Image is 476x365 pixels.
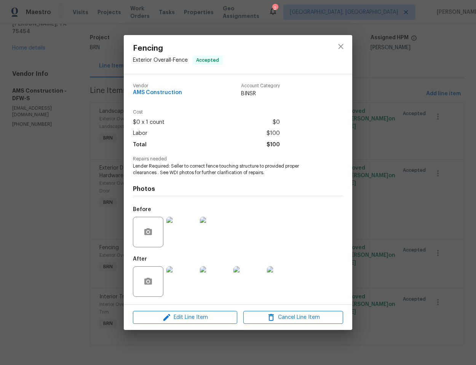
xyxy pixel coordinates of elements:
span: Total [133,139,147,150]
span: $100 [267,139,280,150]
div: 2 [272,5,278,12]
button: Cancel Line Item [243,311,343,324]
span: Fencing [133,44,223,53]
span: Accepted [193,56,222,64]
span: Repairs needed [133,157,343,162]
span: Lender Required: Seller to correct fence touching structure to provided proper clearances . See W... [133,163,322,176]
span: $100 [267,128,280,139]
span: Cost [133,110,280,115]
h5: After [133,256,147,262]
h4: Photos [133,185,343,193]
span: BINSR [241,90,280,98]
button: Edit Line Item [133,311,237,324]
span: Cancel Line Item [246,313,341,322]
span: Account Category [241,83,280,88]
span: $0 [273,117,280,128]
button: close [332,37,350,56]
h5: Before [133,207,151,212]
span: Vendor [133,83,182,88]
span: $0 x 1 count [133,117,165,128]
span: Edit Line Item [135,313,235,322]
span: Labor [133,128,147,139]
span: AMS Construction [133,90,182,96]
span: Exterior Overall - Fence [133,58,188,63]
